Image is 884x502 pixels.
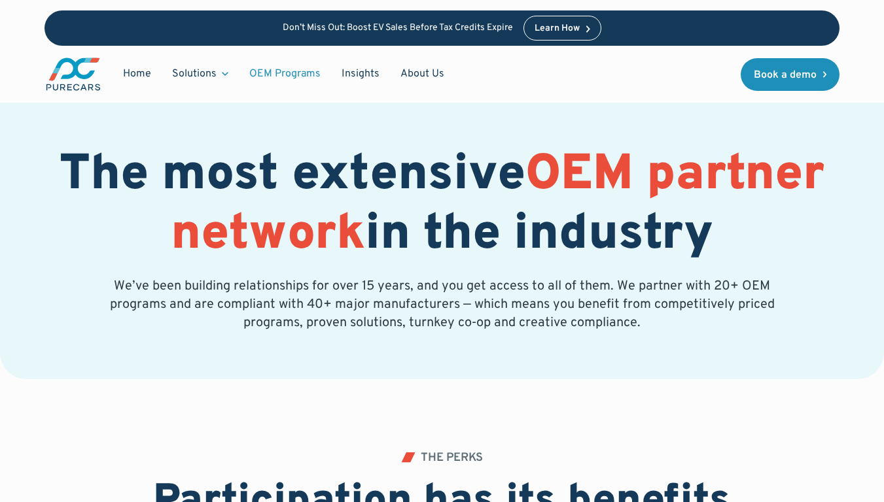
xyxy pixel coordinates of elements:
h1: The most extensive in the industry [44,146,840,265]
a: main [44,56,102,92]
a: About Us [390,61,455,86]
p: Don’t Miss Out: Boost EV Sales Before Tax Credits Expire [283,23,513,34]
div: THE PERKS [421,452,483,464]
span: OEM partner network [171,144,824,267]
a: Learn How [523,16,601,41]
div: Learn How [535,24,580,33]
a: Book a demo [741,58,840,91]
a: OEM Programs [239,61,331,86]
div: Book a demo [754,70,817,80]
a: Insights [331,61,390,86]
div: Solutions [162,61,239,86]
img: purecars logo [44,56,102,92]
p: We’ve been building relationships for over 15 years, and you get access to all of them. We partne... [107,277,777,332]
div: Solutions [172,67,217,81]
a: Home [113,61,162,86]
